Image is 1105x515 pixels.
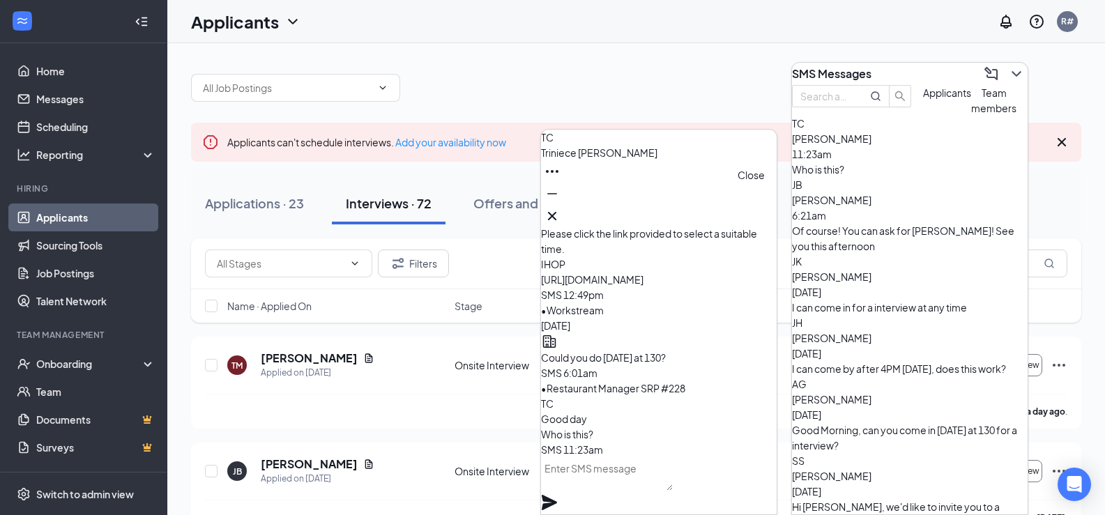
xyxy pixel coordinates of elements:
a: Messages [36,85,155,113]
div: I can come by after 4PM [DATE], does this work? [792,361,1028,376]
svg: Error [202,134,219,151]
span: Applicants [923,86,971,99]
span: Triniece [PERSON_NAME] [541,146,657,159]
div: Applied on [DATE] [261,472,374,486]
div: JB [792,177,1028,192]
span: [DATE] [792,408,821,421]
span: [PERSON_NAME] [792,470,871,482]
div: Who is this? [792,162,1028,177]
a: Team [36,378,155,406]
svg: UserCheck [17,357,31,371]
div: Team Management [17,329,153,341]
svg: Document [363,353,374,364]
span: 6:21am [792,209,826,222]
div: Good Morning, can you come in [DATE] at 130 for a interview? [792,422,1028,453]
svg: Analysis [17,148,31,162]
div: Close [738,167,765,183]
svg: ComposeMessage [983,66,1000,82]
button: ComposeMessage [980,63,1003,85]
span: [DATE] [792,347,821,360]
svg: ChevronDown [377,82,388,93]
svg: Plane [541,494,558,511]
span: [PERSON_NAME] [792,270,871,283]
svg: Filter [390,255,406,272]
input: All Stages [217,256,344,271]
a: Job Postings [36,259,155,287]
span: 11:23am [792,148,832,160]
svg: Minimize [544,185,561,202]
span: Could you do [DATE] at 130? [541,351,666,364]
h5: [PERSON_NAME] [261,351,358,366]
div: R# [1061,15,1074,27]
button: Filter Filters [378,249,449,277]
span: Hi [PERSON_NAME], we'd like to invite you to a meeting with IHOP for Server at 36-228. Please cli... [541,181,757,286]
div: JK [792,254,1028,269]
span: [DATE] [792,286,821,298]
input: All Job Postings [203,80,372,95]
span: Who is this? [541,428,593,440]
div: Interviews · 72 [346,194,432,212]
div: SMS 12:49pm [541,287,777,302]
span: Stage [455,299,482,313]
div: Applications · 23 [205,194,304,212]
div: Offers and hires · 181 [473,194,595,212]
h1: Applicants [191,10,279,33]
a: Home [36,57,155,85]
button: search [889,85,911,107]
a: Applicants [36,203,155,231]
svg: Ellipses [1051,463,1067,479]
div: SMS 6:01am [541,365,777,381]
div: TC [541,130,777,145]
div: Open Intercom Messenger [1058,468,1091,501]
span: [DATE] [541,319,570,332]
h5: [PERSON_NAME] [261,456,358,472]
svg: Document [363,459,374,470]
span: Team members [971,86,1016,114]
svg: Collapse [135,15,148,29]
svg: Ellipses [1051,357,1067,374]
svg: QuestionInfo [1028,13,1045,30]
a: DocumentsCrown [36,406,155,433]
button: ChevronDown [1005,63,1028,85]
div: Of course! You can ask for [PERSON_NAME]! See you this afternoon [792,223,1028,254]
div: Hiring [17,183,153,194]
div: AG [792,376,1028,392]
span: search [890,91,910,102]
svg: MagnifyingGlass [870,91,881,102]
span: [PERSON_NAME] [792,393,871,406]
span: [PERSON_NAME] [792,132,871,145]
svg: Company [541,333,558,350]
a: Scheduling [36,113,155,141]
b: a day ago [1026,406,1065,417]
span: [PERSON_NAME] [792,194,871,206]
svg: Notifications [998,13,1014,30]
span: • Restaurant Manager SRP #228 [541,382,685,394]
svg: Ellipses [544,163,561,180]
svg: MagnifyingGlass [1044,258,1055,269]
svg: WorkstreamLogo [15,14,29,28]
div: SS [792,453,1028,468]
div: TM [231,360,243,371]
span: [PERSON_NAME] [792,332,871,344]
div: I can come in for a interview at any time [792,300,1028,315]
span: Name · Applied On [227,299,312,313]
svg: ChevronDown [284,13,301,30]
span: • Workstream [541,304,604,316]
svg: Cross [544,208,561,224]
button: Minimize [541,183,563,205]
svg: ChevronDown [349,258,360,269]
h3: SMS Messages [792,66,871,82]
span: [DATE] [792,485,821,498]
div: Onsite Interview [455,358,564,372]
div: TC [541,396,777,411]
svg: ChevronDown [1008,66,1025,82]
svg: Settings [17,487,31,501]
a: Sourcing Tools [36,231,155,259]
svg: Cross [1053,134,1070,151]
div: TC [792,116,1028,131]
span: Applicants can't schedule interviews. [227,136,506,148]
a: Talent Network [36,287,155,315]
a: Add your availability now [395,136,506,148]
div: Onsite Interview [455,464,564,478]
